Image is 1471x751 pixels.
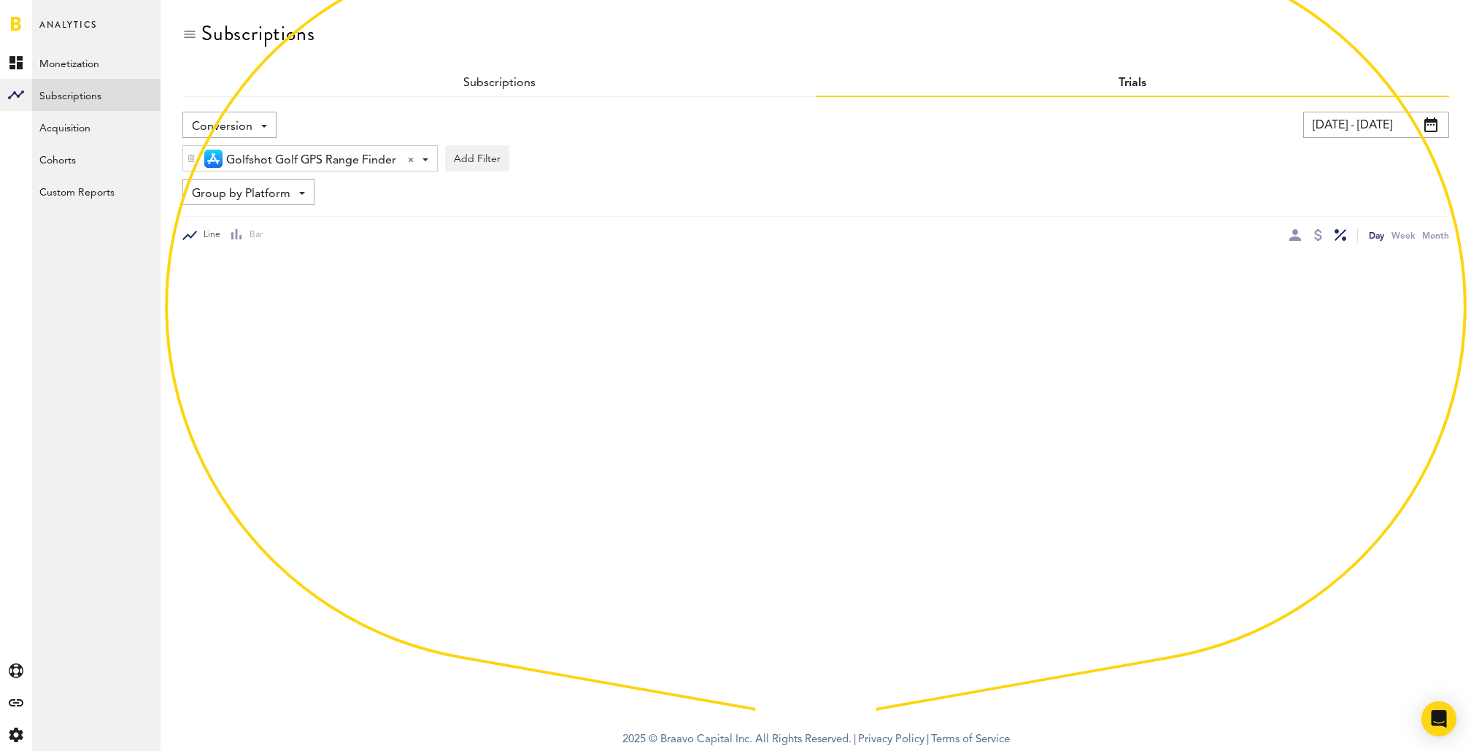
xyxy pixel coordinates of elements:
[187,153,196,163] img: trash_awesome_blue.svg
[1119,77,1146,89] a: Trials
[39,16,97,47] span: Analytics
[1422,228,1449,243] div: Month
[1391,228,1415,243] div: Week
[32,175,161,207] a: Custom Reports
[858,734,924,745] a: Privacy Policy
[192,182,290,207] span: Group by Platform
[183,146,199,171] div: Delete
[32,143,161,175] a: Cohorts
[32,111,161,143] a: Acquisition
[192,115,252,139] span: Conversion
[243,229,263,242] span: Bar
[445,145,509,172] button: Add Filter
[204,150,223,168] img: 21.png
[32,47,161,79] a: Monetization
[197,229,220,242] span: Line
[463,77,536,89] a: Subscriptions
[32,79,161,111] a: Subscriptions
[201,22,314,45] div: Subscriptions
[622,729,852,751] span: 2025 © Braavo Capital Inc. All Rights Reserved.
[1369,228,1384,243] div: Day
[408,157,414,163] div: Clear
[226,148,396,173] span: Golfshot Golf GPS Range Finder
[931,734,1010,745] a: Terms of Service
[1421,701,1456,736] div: Open Intercom Messenger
